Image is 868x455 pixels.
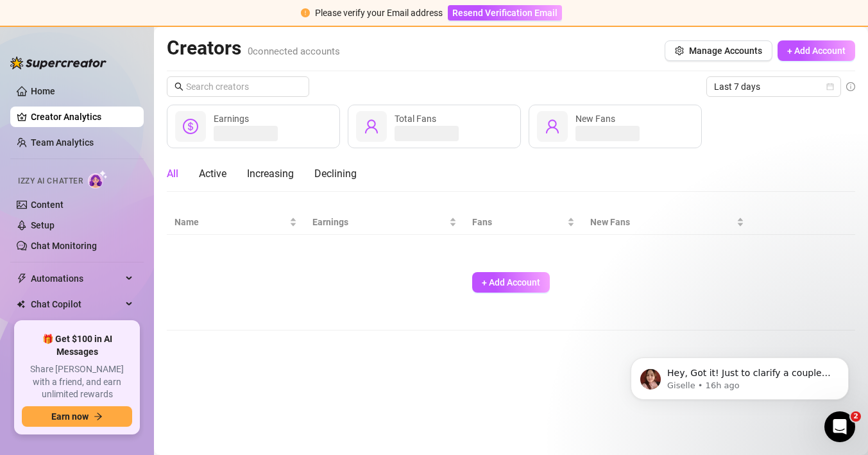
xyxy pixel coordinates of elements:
[31,86,55,96] a: Home
[364,119,379,134] span: user
[545,119,560,134] span: user
[31,268,122,289] span: Automations
[31,137,94,148] a: Team Analytics
[301,8,310,17] span: exclamation-circle
[22,406,132,427] button: Earn nowarrow-right
[846,82,855,91] span: info-circle
[17,273,27,284] span: thunderbolt
[167,36,340,60] h2: Creators
[22,363,132,401] span: Share [PERSON_NAME] with a friend, and earn unlimited rewards
[31,220,55,230] a: Setup
[174,82,183,91] span: search
[575,114,615,124] span: New Fans
[448,5,562,21] button: Resend Verification Email
[186,80,291,94] input: Search creators
[315,6,443,20] div: Please verify your Email address
[31,294,122,314] span: Chat Copilot
[247,166,294,182] div: Increasing
[174,215,287,229] span: Name
[824,411,855,442] iframe: Intercom live chat
[51,411,89,422] span: Earn now
[18,175,83,187] span: Izzy AI Chatter
[675,46,684,55] span: setting
[167,166,178,182] div: All
[826,83,834,90] span: calendar
[472,272,550,293] button: + Add Account
[312,215,447,229] span: Earnings
[472,215,565,229] span: Fans
[714,77,833,96] span: Last 7 days
[183,119,198,134] span: dollar-circle
[778,40,855,61] button: + Add Account
[22,333,132,358] span: 🎁 Get $100 in AI Messages
[590,215,734,229] span: New Fans
[665,40,772,61] button: Manage Accounts
[305,210,464,235] th: Earnings
[583,210,752,235] th: New Fans
[787,46,846,56] span: + Add Account
[10,56,106,69] img: logo-BBDzfeDw.svg
[31,241,97,251] a: Chat Monitoring
[314,166,357,182] div: Declining
[17,300,25,309] img: Chat Copilot
[31,107,133,127] a: Creator Analytics
[611,331,868,420] iframe: Intercom notifications message
[464,210,583,235] th: Fans
[199,166,226,182] div: Active
[482,277,540,288] span: + Add Account
[167,210,305,235] th: Name
[395,114,436,124] span: Total Fans
[31,200,64,210] a: Content
[452,8,557,18] span: Resend Verification Email
[88,170,108,189] img: AI Chatter
[94,412,103,421] span: arrow-right
[248,46,340,57] span: 0 connected accounts
[214,114,249,124] span: Earnings
[851,411,861,422] span: 2
[689,46,762,56] span: Manage Accounts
